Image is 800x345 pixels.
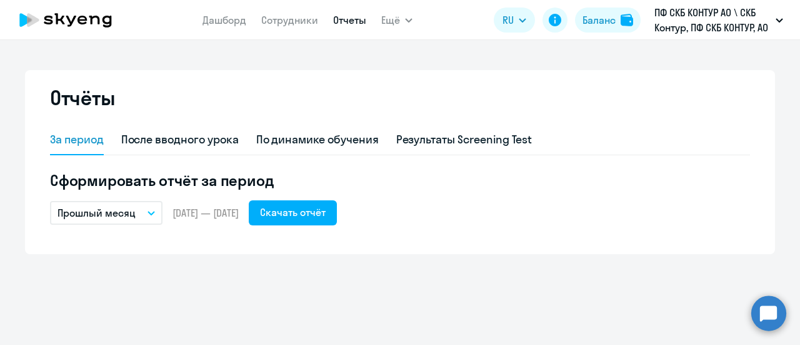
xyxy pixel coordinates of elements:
a: Отчеты [333,14,366,26]
div: По динамике обучения [256,131,379,148]
span: Ещё [381,13,400,28]
div: Скачать отчёт [260,205,326,220]
a: Дашборд [202,14,246,26]
button: Ещё [381,8,412,33]
button: Прошлый месяц [50,201,162,225]
img: balance [621,14,633,26]
div: Баланс [582,13,616,28]
div: После вводного урока [121,131,239,148]
div: Результаты Screening Test [396,131,532,148]
h2: Отчёты [50,85,115,110]
button: Скачать отчёт [249,200,337,225]
span: RU [502,13,514,28]
button: ПФ СКБ КОНТУР АО \ СКБ Контур, ПФ СКБ КОНТУР, АО [648,5,789,35]
button: RU [494,8,535,33]
div: За период [50,131,104,148]
a: Сотрудники [261,14,318,26]
span: [DATE] — [DATE] [172,206,239,220]
h5: Сформировать отчёт за период [50,170,750,190]
button: Балансbalance [575,8,641,33]
p: ПФ СКБ КОНТУР АО \ СКБ Контур, ПФ СКБ КОНТУР, АО [654,5,771,35]
p: Прошлый месяц [57,205,136,220]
